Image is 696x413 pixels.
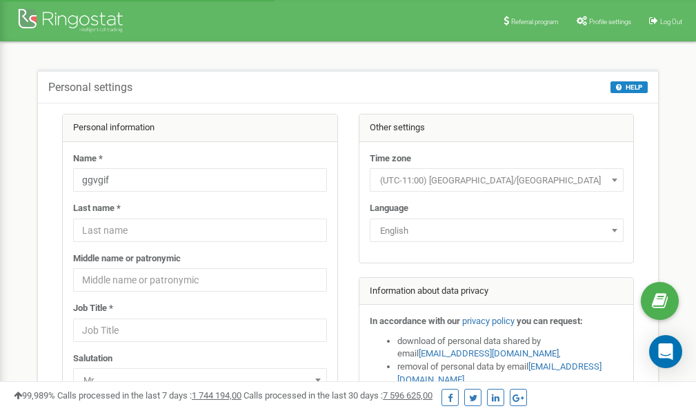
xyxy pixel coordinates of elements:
div: Information about data privacy [359,278,634,305]
span: Calls processed in the last 7 days : [57,390,241,401]
div: Open Intercom Messenger [649,335,682,368]
span: Referral program [511,18,559,26]
u: 7 596 625,00 [383,390,432,401]
li: download of personal data shared by email , [397,335,624,361]
label: Middle name or patronymic [73,252,181,265]
span: Mr. [78,371,322,390]
span: English [370,219,624,242]
strong: In accordance with our [370,316,460,326]
input: Middle name or patronymic [73,268,327,292]
label: Name * [73,152,103,165]
span: English [375,221,619,241]
label: Last name * [73,202,121,215]
label: Language [370,202,408,215]
input: Last name [73,219,327,242]
span: Mr. [73,368,327,392]
div: Personal information [63,114,337,142]
span: (UTC-11:00) Pacific/Midway [370,168,624,192]
strong: you can request: [517,316,583,326]
li: removal of personal data by email , [397,361,624,386]
input: Job Title [73,319,327,342]
u: 1 744 194,00 [192,390,241,401]
input: Name [73,168,327,192]
span: (UTC-11:00) Pacific/Midway [375,171,619,190]
label: Job Title * [73,302,113,315]
label: Salutation [73,352,112,365]
span: Calls processed in the last 30 days : [243,390,432,401]
label: Time zone [370,152,411,165]
a: [EMAIL_ADDRESS][DOMAIN_NAME] [419,348,559,359]
span: Log Out [660,18,682,26]
span: Profile settings [589,18,631,26]
span: 99,989% [14,390,55,401]
a: privacy policy [462,316,515,326]
div: Other settings [359,114,634,142]
h5: Personal settings [48,81,132,94]
button: HELP [610,81,648,93]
